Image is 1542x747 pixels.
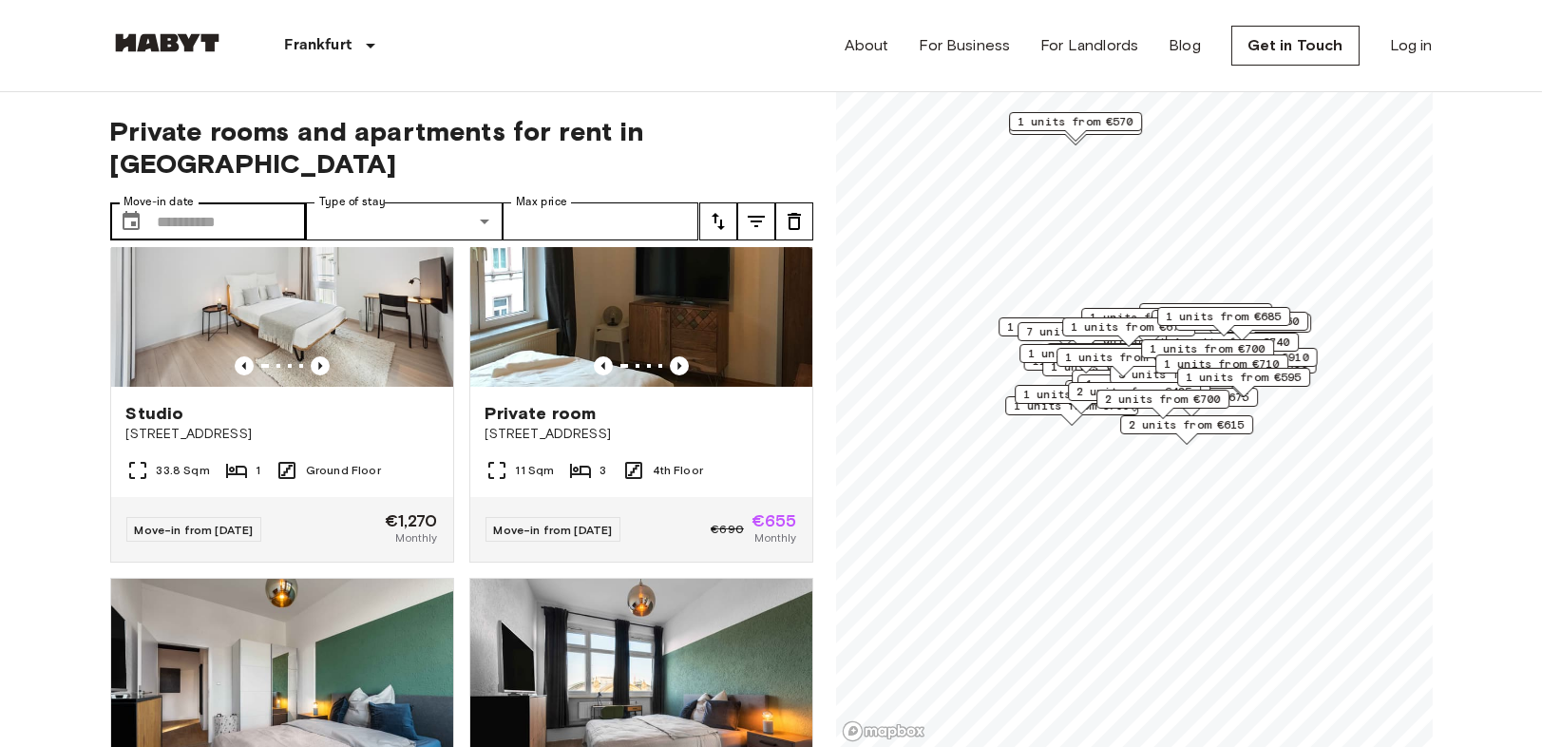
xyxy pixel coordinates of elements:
button: Choose date [112,202,150,240]
div: Map marker [1081,308,1214,337]
button: tune [775,202,813,240]
span: 1 units from €570 [1018,113,1133,130]
span: 1 units from €740 [1174,334,1290,351]
div: Map marker [1175,312,1308,341]
div: Map marker [1005,396,1138,426]
span: 1 units from €665 [1007,318,1123,335]
div: Map marker [1166,333,1299,362]
div: Map marker [1015,385,1148,414]
span: 3 [600,462,606,479]
div: Map marker [1139,303,1272,333]
div: Map marker [1046,343,1179,373]
span: [STREET_ADDRESS] [485,425,797,444]
img: Marketing picture of unit DE-04-070-001-01 [111,159,453,387]
span: Private rooms and apartments for rent in [GEOGRAPHIC_DATA] [110,115,813,180]
span: 2 units from €675 [1133,389,1249,406]
span: 11 Sqm [516,462,555,479]
div: Map marker [1018,322,1151,352]
img: Habyt [110,33,224,52]
label: Type of stay [319,194,386,210]
a: Blog [1169,34,1201,57]
span: 33.8 Sqm [157,462,210,479]
a: Get in Touch [1231,26,1360,66]
span: 2 units from €560 [1184,313,1300,330]
div: Map marker [1019,344,1152,373]
div: Map marker [1120,415,1253,445]
a: Log in [1390,34,1433,57]
span: 1 units from €700 [1150,340,1266,357]
a: For Business [919,34,1010,57]
a: Mapbox logo [842,720,925,742]
span: 7 units from €620 [1026,323,1142,340]
a: Marketing picture of unit DE-04-070-001-01Previous imagePrevious imageStudio[STREET_ADDRESS]33.8 ... [110,158,454,563]
span: 1 units from €690 [1023,386,1139,403]
div: Map marker [1068,382,1201,412]
span: Ground Floor [306,462,381,479]
span: 1 units from €710 [1164,355,1280,373]
div: Map marker [1057,348,1190,377]
div: Map marker [999,317,1132,347]
div: Map marker [1155,354,1288,384]
img: Marketing picture of unit DE-04-022-001-03HF [470,159,812,387]
span: 1 [256,462,260,479]
button: tune [699,202,737,240]
div: Map marker [1125,388,1258,417]
label: Move-in date [124,194,194,210]
div: Map marker [1152,310,1285,339]
div: Map marker [1110,365,1243,394]
span: 1 units from €675 [1071,318,1187,335]
div: Map marker [1157,307,1290,336]
span: €655 [752,512,797,529]
span: 1 units from €685 [1028,345,1144,362]
span: 2 units from €615 [1129,416,1245,433]
a: For Landlords [1040,34,1138,57]
span: 1 units from €685 [1166,308,1282,325]
button: Previous image [311,356,330,375]
span: [STREET_ADDRESS] [126,425,438,444]
div: Map marker [1177,348,1317,377]
div: Map marker [1062,317,1195,347]
a: About [845,34,889,57]
span: Studio [126,402,184,425]
span: 2 units from €700 [1105,391,1221,408]
div: Map marker [1141,339,1274,369]
a: Marketing picture of unit DE-04-022-001-03HFPrevious imagePrevious imagePrivate room[STREET_ADDRE... [469,158,813,563]
span: €1,270 [385,512,438,529]
span: 1 units from €595 [1186,369,1302,386]
div: Map marker [1096,390,1229,419]
span: 4th Floor [653,462,703,479]
div: Map marker [1177,368,1310,397]
span: Move-in from [DATE] [135,523,254,537]
div: Map marker [1178,314,1311,343]
span: 2 units from €650 [1148,304,1264,321]
span: 2 units from €485 [1076,383,1192,400]
button: Previous image [235,356,254,375]
span: 10 units from €910 [1186,349,1308,366]
span: Monthly [754,529,796,546]
span: 1 units from €685 [1090,309,1206,326]
label: Max price [516,194,567,210]
button: Previous image [670,356,689,375]
div: Map marker [1009,112,1142,142]
p: Frankfurt [285,34,352,57]
span: 1 units from €610 [1065,349,1181,366]
button: tune [737,202,775,240]
span: 1 units from €700 [1014,397,1130,414]
span: €690 [711,521,744,538]
span: Monthly [395,529,437,546]
span: Move-in from [DATE] [494,523,613,537]
span: Private room [485,402,597,425]
button: Previous image [594,356,613,375]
